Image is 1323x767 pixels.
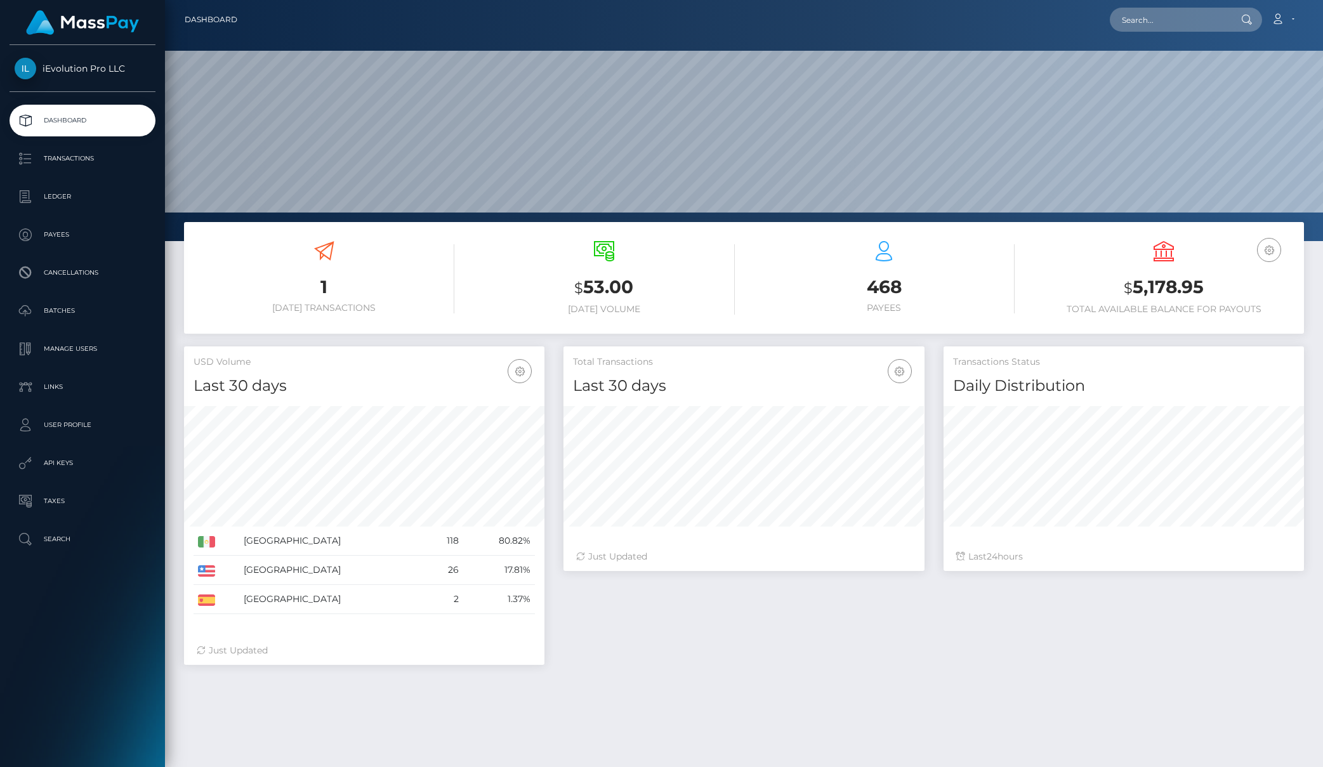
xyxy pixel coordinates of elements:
a: Transactions [10,143,155,174]
a: Ledger [10,181,155,213]
img: ES.png [198,594,215,606]
p: Search [15,530,150,549]
h5: USD Volume [194,356,535,369]
p: Manage Users [15,339,150,358]
td: [GEOGRAPHIC_DATA] [239,527,426,556]
h3: 1 [194,275,454,299]
h4: Daily Distribution [953,375,1294,397]
a: Batches [10,295,155,327]
p: Dashboard [15,111,150,130]
p: User Profile [15,416,150,435]
a: Links [10,371,155,403]
img: US.png [198,565,215,577]
td: [GEOGRAPHIC_DATA] [239,585,426,614]
h6: [DATE] Transactions [194,303,454,313]
img: MX.png [198,536,215,547]
p: Ledger [15,187,150,206]
p: Cancellations [15,263,150,282]
td: 118 [426,527,463,556]
div: Just Updated [576,550,911,563]
td: 2 [426,585,463,614]
small: $ [1124,279,1133,297]
h3: 5,178.95 [1034,275,1294,301]
span: iEvolution Pro LLC [10,63,155,74]
p: Taxes [15,492,150,511]
td: 80.82% [463,527,535,556]
h6: [DATE] Volume [473,304,734,315]
a: Payees [10,219,155,251]
img: iEvolution Pro LLC [15,58,36,79]
span: 24 [987,551,997,562]
a: Cancellations [10,257,155,289]
div: Just Updated [197,644,532,657]
a: Dashboard [10,105,155,136]
h3: 53.00 [473,275,734,301]
h5: Transactions Status [953,356,1294,369]
a: API Keys [10,447,155,479]
p: Payees [15,225,150,244]
img: MassPay Logo [26,10,139,35]
p: Links [15,377,150,397]
a: User Profile [10,409,155,441]
a: Manage Users [10,333,155,365]
small: $ [574,279,583,297]
td: 26 [426,556,463,585]
td: 17.81% [463,556,535,585]
h6: Total Available Balance for Payouts [1034,304,1294,315]
td: [GEOGRAPHIC_DATA] [239,556,426,585]
p: Transactions [15,149,150,168]
a: Dashboard [185,6,237,33]
a: Taxes [10,485,155,517]
h3: 468 [754,275,1015,299]
div: Last hours [956,550,1291,563]
input: Search... [1110,8,1229,32]
h4: Last 30 days [573,375,914,397]
h6: Payees [754,303,1015,313]
h5: Total Transactions [573,356,914,369]
p: Batches [15,301,150,320]
a: Search [10,523,155,555]
h4: Last 30 days [194,375,535,397]
td: 1.37% [463,585,535,614]
p: API Keys [15,454,150,473]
